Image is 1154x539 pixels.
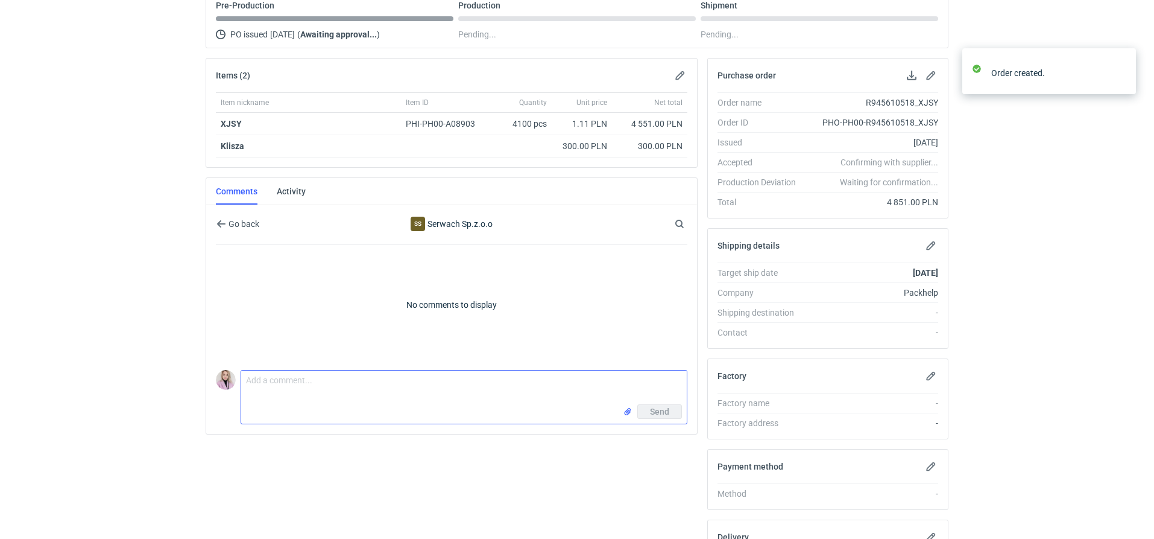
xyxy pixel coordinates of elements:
div: PHI-PH00-A08903 [406,118,487,130]
strong: [DATE] [913,268,938,278]
span: ( [297,30,300,39]
figcaption: SS [411,217,425,231]
div: Target ship date [717,267,806,279]
span: Net total [654,98,683,107]
div: PO issued [216,27,453,42]
div: R945610518_XJSY [806,97,938,109]
img: Klaudia Wiśniewska [216,370,236,390]
button: Edit factory details [924,369,938,383]
p: Production [458,1,500,10]
div: Issued [717,136,806,148]
input: Search [672,217,711,231]
button: Edit items [673,68,687,83]
h2: Payment method [717,462,783,471]
div: 300.00 PLN [617,140,683,152]
h2: Items (2) [216,71,250,80]
div: 4 851.00 PLN [806,196,938,208]
div: Shipping destination [717,307,806,319]
a: XJSY [221,119,242,129]
div: 300.00 PLN [557,140,607,152]
div: Packhelp [806,287,938,299]
div: 4100 pcs [491,113,552,135]
div: - [806,307,938,319]
span: Send [650,407,669,416]
h2: Purchase order [717,71,776,80]
div: - [806,327,938,339]
div: Accepted [717,156,806,168]
div: 4 551.00 PLN [617,118,683,130]
span: Item nickname [221,98,269,107]
span: Go back [226,220,259,228]
span: ) [377,30,380,39]
button: Edit shipping details [924,238,938,253]
strong: Klisza [221,141,244,151]
a: Activity [277,178,306,205]
div: Serwach Sp.z.o.o [353,217,550,231]
div: Order name [717,97,806,109]
div: - [806,488,938,500]
span: Pending... [458,27,496,42]
span: Quantity [519,98,547,107]
div: - [806,417,938,429]
h2: Shipping details [717,241,780,250]
button: close [1118,66,1126,79]
button: Edit purchase order [924,68,938,83]
p: No comments to display [216,244,687,365]
div: Factory address [717,417,806,429]
div: Pending... [701,27,938,42]
span: [DATE] [270,27,295,42]
button: Edit payment method [924,459,938,474]
button: Send [637,404,682,419]
div: Company [717,287,806,299]
div: Total [717,196,806,208]
em: Confirming with supplier... [840,158,938,167]
div: Factory name [717,397,806,409]
strong: Awaiting approval... [300,30,377,39]
p: Pre-Production [216,1,274,10]
button: Download PO [904,68,919,83]
a: Comments [216,178,257,205]
button: Go back [216,217,260,231]
div: Serwach Sp.z.o.o [411,217,425,231]
em: Waiting for confirmation... [840,176,938,188]
div: Order ID [717,116,806,129]
div: [DATE] [806,136,938,148]
div: - [806,397,938,409]
p: Shipment [701,1,737,10]
h2: Factory [717,371,746,381]
span: Unit price [576,98,607,107]
div: 1.11 PLN [557,118,607,130]
div: Production Deviation [717,176,806,188]
div: Contact [717,327,806,339]
span: Item ID [406,98,429,107]
div: Order created. [991,67,1118,79]
div: Method [717,488,806,500]
div: PHO-PH00-R945610518_XJSY [806,116,938,129]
